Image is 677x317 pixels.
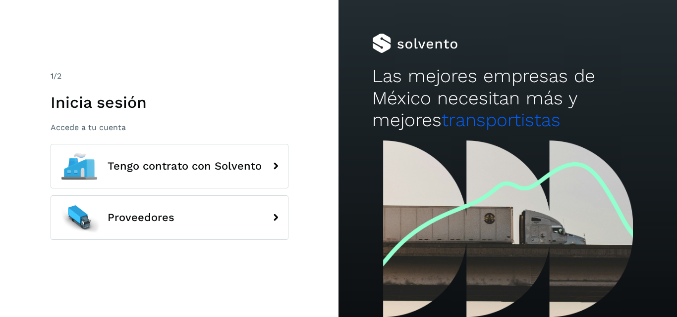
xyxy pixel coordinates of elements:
[51,123,288,132] p: Accede a tu cuenta
[51,70,288,82] div: /2
[372,65,643,131] h2: Las mejores empresas de México necesitan más y mejores
[51,195,288,240] button: Proveedores
[108,212,174,224] span: Proveedores
[108,160,262,172] span: Tengo contrato con Solvento
[51,144,288,188] button: Tengo contrato con Solvento
[442,109,561,131] span: transportistas
[51,93,288,112] h1: Inicia sesión
[51,71,54,81] span: 1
